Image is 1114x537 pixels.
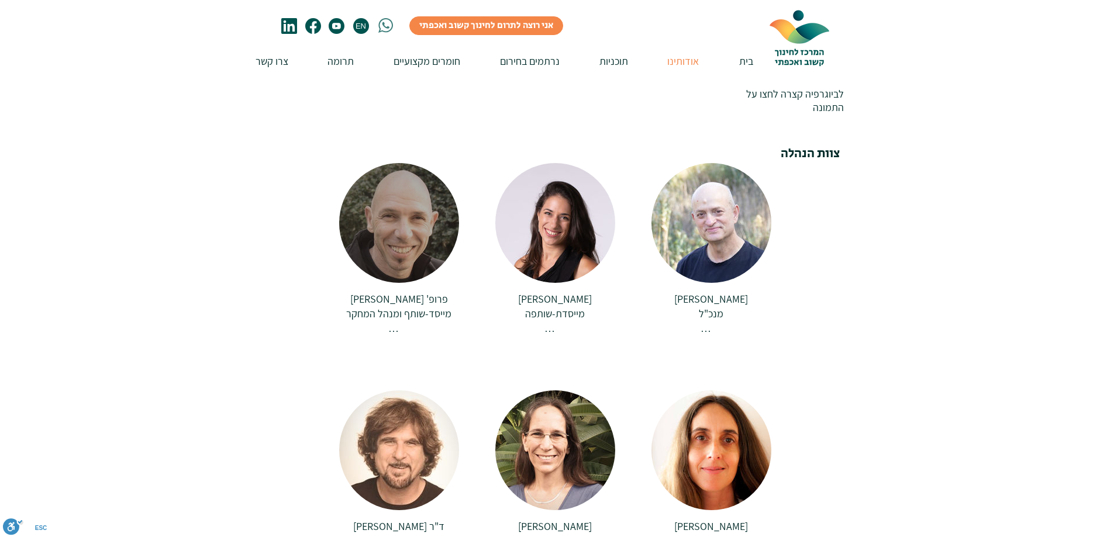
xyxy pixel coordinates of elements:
[637,44,708,78] a: אודותינו
[674,292,748,306] span: [PERSON_NAME]
[708,44,762,78] a: בית
[225,44,297,78] a: צרו קשר
[322,44,360,78] p: תרומה
[354,22,367,30] span: EN
[733,44,759,78] p: בית
[494,44,565,78] p: נרתמים בחירום
[594,44,634,78] p: תוכניות
[661,44,705,78] p: אודותינו
[419,19,553,32] span: אני רוצה לתרום לחינוך קשוב ואכפתי
[346,307,451,320] span: מייסד-שותף ומנהל המחקר
[305,18,321,34] svg: פייסבוק
[353,519,444,533] span: ד"ר [PERSON_NAME]
[781,144,840,163] span: צוות הנהלה
[409,16,563,35] a: אני רוצה לתרום לחינוך קשוב ואכפתי
[674,519,748,533] span: [PERSON_NAME]
[715,87,844,114] p: לביוגרפיה קצרה לחצו על התמונה
[525,307,585,320] span: מייסדת-שותפה
[568,44,637,78] a: תוכניות
[297,44,363,78] a: תרומה
[388,44,466,78] p: חומרים מקצועיים
[518,292,592,306] span: [PERSON_NAME]
[353,18,369,34] a: EN
[378,18,393,33] svg: whatsapp
[250,44,294,78] p: צרו קשר
[469,44,568,78] a: נרתמים בחירום
[699,307,723,320] span: מנכ"ל
[329,18,344,34] svg: youtube
[363,44,469,78] a: חומרים מקצועיים
[350,292,448,306] span: פרופ' [PERSON_NAME]
[225,44,762,78] nav: אתר
[953,487,1114,537] iframe: Wix Chat
[518,519,592,533] span: [PERSON_NAME]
